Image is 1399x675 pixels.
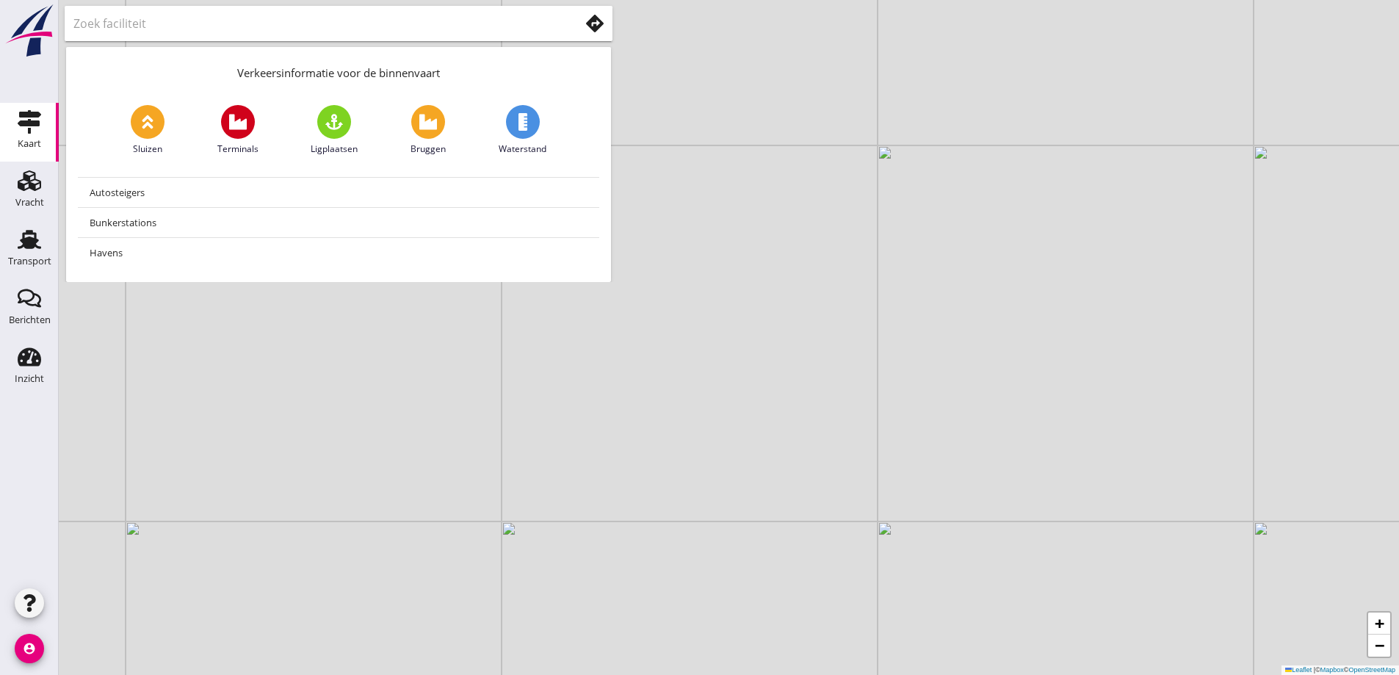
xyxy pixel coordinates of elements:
[90,244,588,261] div: Havens
[90,214,588,231] div: Bunkerstations
[217,105,259,156] a: Terminals
[217,142,259,156] span: Terminals
[1375,614,1384,632] span: +
[411,142,446,156] span: Bruggen
[1285,666,1312,674] a: Leaflet
[15,374,44,383] div: Inzicht
[1348,666,1395,674] a: OpenStreetMap
[311,105,358,156] a: Ligplaatsen
[18,139,41,148] div: Kaart
[9,315,51,325] div: Berichten
[90,184,588,201] div: Autosteigers
[15,198,44,207] div: Vracht
[131,105,165,156] a: Sluizen
[1314,666,1315,674] span: |
[1375,636,1384,654] span: −
[73,12,559,35] input: Zoek faciliteit
[499,105,546,156] a: Waterstand
[1320,666,1344,674] a: Mapbox
[66,47,611,93] div: Verkeersinformatie voor de binnenvaart
[3,4,56,58] img: logo-small.a267ee39.svg
[1368,613,1390,635] a: Zoom in
[311,142,358,156] span: Ligplaatsen
[411,105,446,156] a: Bruggen
[1281,665,1399,675] div: © ©
[133,142,162,156] span: Sluizen
[1368,635,1390,657] a: Zoom out
[15,634,44,663] i: account_circle
[499,142,546,156] span: Waterstand
[8,256,51,266] div: Transport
